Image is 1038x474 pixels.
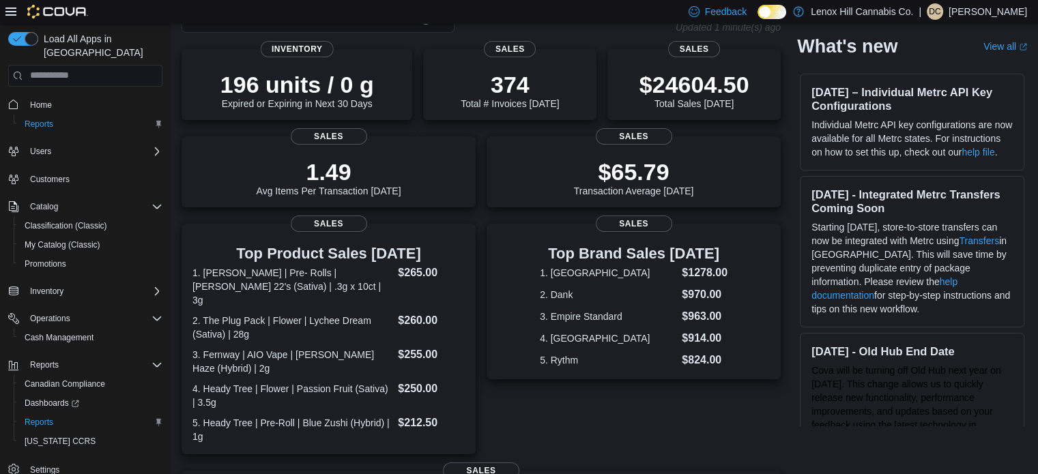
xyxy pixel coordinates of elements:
[14,328,168,347] button: Cash Management
[192,348,392,375] dt: 3. Fernway | AIO Vape | [PERSON_NAME] Haze (Hybrid) | 2g
[14,115,168,134] button: Reports
[811,220,1013,316] p: Starting [DATE], store-to-store transfers can now be integrated with Metrc using in [GEOGRAPHIC_D...
[14,432,168,451] button: [US_STATE] CCRS
[682,352,727,368] dd: $824.00
[25,283,69,299] button: Inventory
[596,128,672,145] span: Sales
[540,246,727,262] h3: Top Brand Sales [DATE]
[30,174,70,185] span: Customers
[668,41,720,57] span: Sales
[19,218,162,234] span: Classification (Classic)
[682,286,727,303] dd: $970.00
[3,197,168,216] button: Catalog
[758,5,786,19] input: Dark Mode
[758,19,758,20] span: Dark Mode
[19,256,162,272] span: Promotions
[398,265,465,281] dd: $265.00
[705,5,747,18] span: Feedback
[682,330,727,346] dd: $914.00
[27,5,88,18] img: Cova
[25,220,107,231] span: Classification (Classic)
[38,32,162,59] span: Load All Apps in [GEOGRAPHIC_DATA]
[19,414,162,430] span: Reports
[19,237,162,253] span: My Catalog (Classic)
[19,376,111,392] a: Canadian Compliance
[25,357,162,373] span: Reports
[811,85,1013,113] h3: [DATE] – Individual Metrc API Key Configurations
[30,359,59,370] span: Reports
[1019,43,1027,51] svg: External link
[3,282,168,301] button: Inventory
[192,382,392,409] dt: 4. Heady Tree | Flower | Passion Fruit (Sativa) | 3.5g
[192,416,392,443] dt: 5. Heady Tree | Pre-Roll | Blue Zushi (Hybrid) | 1g
[919,3,921,20] p: |
[19,395,85,411] a: Dashboards
[949,3,1027,20] p: [PERSON_NAME]
[3,309,168,328] button: Operations
[19,237,106,253] a: My Catalog (Classic)
[484,41,536,57] span: Sales
[30,201,58,212] span: Catalog
[398,381,465,397] dd: $250.00
[25,332,93,343] span: Cash Management
[25,171,162,188] span: Customers
[540,266,676,280] dt: 1. [GEOGRAPHIC_DATA]
[25,143,57,160] button: Users
[25,357,64,373] button: Reports
[3,169,168,189] button: Customers
[220,71,374,109] div: Expired or Expiring in Next 30 Days
[25,198,162,215] span: Catalog
[291,128,367,145] span: Sales
[682,308,727,325] dd: $963.00
[25,239,100,250] span: My Catalog (Classic)
[19,116,59,132] a: Reports
[14,235,168,254] button: My Catalog (Classic)
[927,3,943,20] div: Dominick Cuffaro
[14,394,168,413] a: Dashboards
[14,413,168,432] button: Reports
[574,158,694,186] p: $65.79
[639,71,749,109] div: Total Sales [DATE]
[25,310,76,327] button: Operations
[811,344,1013,358] h3: [DATE] - Old Hub End Date
[25,310,162,327] span: Operations
[811,118,1013,159] p: Individual Metrc API key configurations are now available for all Metrc states. For instructions ...
[676,22,781,33] p: Updated 1 minute(s) ago
[962,147,994,158] a: help file
[257,158,401,186] p: 1.49
[25,436,96,447] span: [US_STATE] CCRS
[596,216,672,232] span: Sales
[959,235,999,246] a: Transfers
[461,71,559,109] div: Total # Invoices [DATE]
[220,71,374,98] p: 196 units / 0 g
[25,398,79,409] span: Dashboards
[30,313,70,324] span: Operations
[19,329,99,346] a: Cash Management
[14,374,168,394] button: Canadian Compliance
[540,353,676,367] dt: 5. Rythm
[14,254,168,273] button: Promotions
[30,100,52,110] span: Home
[25,379,105,389] span: Canadian Compliance
[19,218,113,234] a: Classification (Classic)
[19,329,162,346] span: Cash Management
[192,266,392,307] dt: 1. [PERSON_NAME] | Pre- Rolls | [PERSON_NAME] 22's (Sativa) | .3g x 10ct | 3g
[19,395,162,411] span: Dashboards
[19,116,162,132] span: Reports
[25,171,75,188] a: Customers
[25,283,162,299] span: Inventory
[192,246,465,262] h3: Top Product Sales [DATE]
[30,286,63,297] span: Inventory
[25,119,53,130] span: Reports
[25,417,53,428] span: Reports
[257,158,401,196] div: Avg Items Per Transaction [DATE]
[25,258,66,269] span: Promotions
[398,346,465,363] dd: $255.00
[540,310,676,323] dt: 3. Empire Standard
[30,146,51,157] span: Users
[25,198,63,215] button: Catalog
[639,71,749,98] p: $24604.50
[25,96,162,113] span: Home
[19,433,101,449] a: [US_STATE] CCRS
[983,41,1027,52] a: View allExternal link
